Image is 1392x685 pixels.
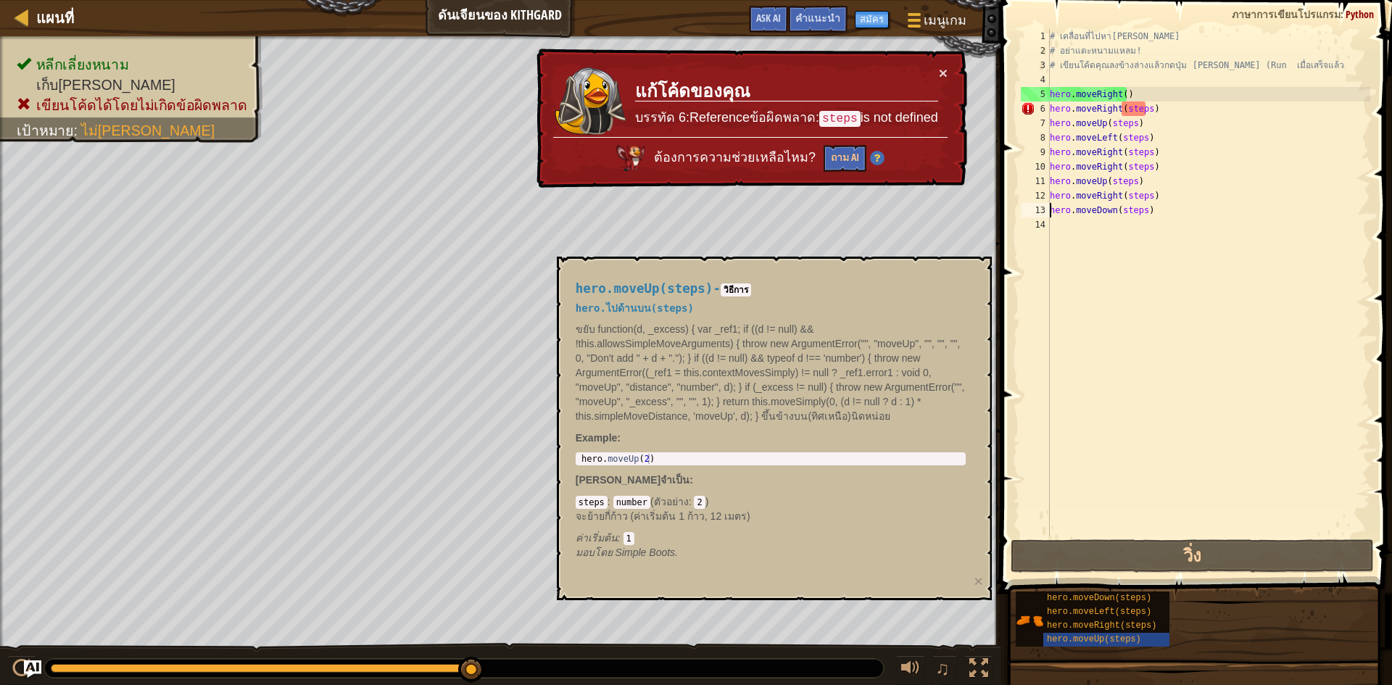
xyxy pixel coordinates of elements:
span: : [608,496,613,507]
span: hero.moveUp(steps) [576,281,713,296]
span: [PERSON_NAME]จำเป็น [576,474,689,486]
div: 7 [1021,116,1050,130]
span: : [618,532,623,544]
code: steps [819,109,861,125]
span: ค่าเริ่มต้น [576,532,618,544]
img: AI [617,146,647,173]
span: หลีกเลี่ยงหนาม [36,57,128,72]
button: ถาม AI [824,143,868,170]
span: มอบโดย [576,547,616,558]
div: ( ) [576,494,966,545]
span: คำแนะนำ [795,11,840,25]
img: duck_nalfar.png [553,67,627,139]
span: hero.ไปด้านบน(steps) [576,302,694,314]
button: Ctrl + P: Play [7,655,36,685]
span: : [689,496,695,507]
button: ปรับระดับเสียง [896,655,925,685]
p: บรรทัด 6:Referenceข้อผิดพลาด: is not defined [635,106,938,130]
div: 1 [1021,29,1050,43]
div: 11 [1021,174,1050,188]
span: ♫ [935,657,950,679]
span: hero.moveUp(steps) [1047,634,1141,644]
code: 2 [694,496,705,509]
div: 4 [1021,72,1050,87]
li: เขียนโค้ดได้โดยไม่เกิดข้อผิดพลาด [17,95,247,115]
li: เก็บอัญมณี [17,75,247,95]
button: วิ่ง [1011,539,1374,573]
span: เขียนโค้ดได้โดยไม่เกิดข้อผิดพลาด [36,97,247,113]
h3: แก้โค้ดของคุณ [634,78,937,104]
button: สลับเป็นเต็มจอ [964,655,993,685]
span: hero.moveLeft(steps) [1047,607,1151,617]
code: วิธีการ [721,283,751,296]
span: : [74,123,82,138]
div: 13 [1021,203,1050,217]
div: 6 [1021,101,1050,116]
img: portrait.png [1016,607,1043,634]
span: เก็บ[PERSON_NAME] [36,77,175,93]
div: 2 [1021,43,1050,58]
p: ขยับ function(d, _excess) { var _ref1; if ((d != null) && !this.allowsSimpleMoveArguments) { thro... [576,322,966,423]
div: 9 [1021,145,1050,159]
img: Hint [871,149,885,163]
code: number [613,496,650,509]
div: 3 [1021,58,1050,72]
a: แผนที่ [29,8,74,28]
span: แผนที่ [36,8,74,28]
code: 1 [623,532,634,545]
span: ภาษาการเขียนโปรแกรม [1232,7,1341,21]
div: 5 [1021,87,1050,101]
h4: - [576,282,966,296]
span: ไม่[PERSON_NAME] [81,123,215,138]
em: Simple Boots. [576,547,678,558]
span: เมนูเกม [924,11,966,30]
div: 14 [1021,217,1050,232]
button: ♫ [932,655,957,685]
span: hero.moveDown(steps) [1047,593,1151,603]
button: สมัคร [855,11,889,28]
span: ต้องการความช่วยเหลือไหม? [655,149,820,166]
strong: : [576,432,621,444]
div: 10 [1021,159,1050,174]
button: × [974,573,982,589]
button: เมนูเกม [896,6,975,40]
p: จะย้ายกี่ก้าว (ค่าเริ่มต้น 1 ก้าว, 12 เมตร) [576,509,966,523]
span: Ask AI [756,11,781,25]
div: 12 [1021,188,1050,203]
span: เป้าหมาย [17,123,73,138]
span: Example [576,432,618,444]
span: : [689,474,693,486]
button: Ask AI [24,660,41,678]
span: hero.moveRight(steps) [1047,620,1156,631]
div: 8 [1021,130,1050,145]
span: Python [1346,7,1374,21]
li: หลีกเลี่ยงหนาม [17,54,247,75]
code: steps [576,496,608,509]
button: × [938,62,948,77]
button: Ask AI [749,6,788,33]
span: ตัวอย่าง [654,496,689,507]
span: : [1341,7,1346,21]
